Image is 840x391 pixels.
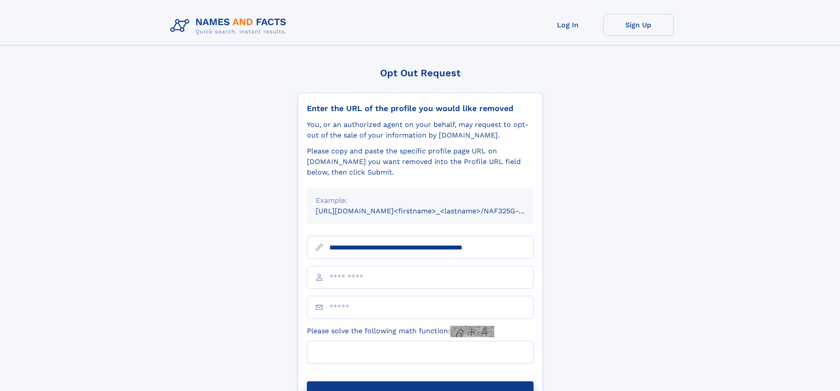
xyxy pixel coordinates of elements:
a: Sign Up [603,14,674,36]
a: Log In [533,14,603,36]
img: Logo Names and Facts [167,14,294,38]
div: Please copy and paste the specific profile page URL on [DOMAIN_NAME] you want removed into the Pr... [307,146,534,178]
div: You, or an authorized agent on your behalf, may request to opt-out of the sale of your informatio... [307,119,534,141]
div: Opt Out Request [298,67,543,78]
div: Enter the URL of the profile you would like removed [307,104,534,113]
label: Please solve the following math function: [307,326,494,337]
small: [URL][DOMAIN_NAME]<firstname>_<lastname>/NAF325G-xxxxxxxx [316,207,550,215]
div: Example: [316,195,525,206]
